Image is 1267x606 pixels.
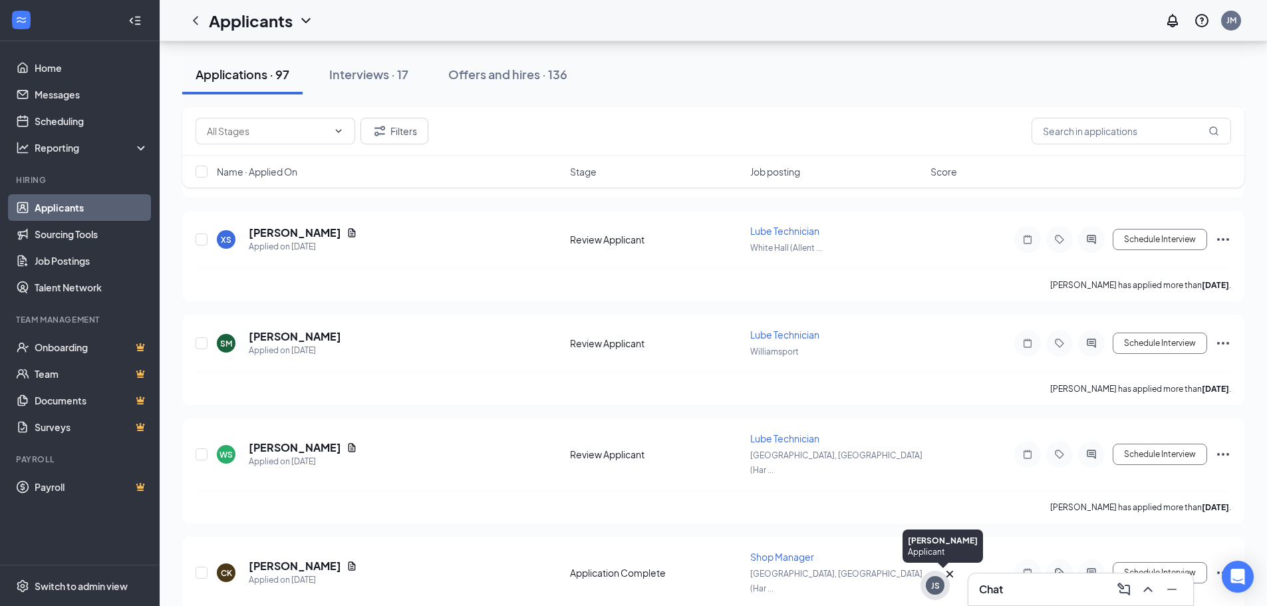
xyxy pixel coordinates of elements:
span: Stage [570,165,597,178]
a: TeamCrown [35,361,148,387]
h5: [PERSON_NAME] [249,440,341,455]
a: Talent Network [35,274,148,301]
span: White Hall (Allent ... [750,243,822,253]
div: Reporting [35,141,149,154]
div: Applied on [DATE] [249,455,357,468]
button: Schedule Interview [1113,444,1207,465]
svg: Ellipses [1215,335,1231,351]
span: [GEOGRAPHIC_DATA], [GEOGRAPHIC_DATA] (Har ... [750,569,922,593]
svg: Settings [16,579,29,593]
a: PayrollCrown [35,474,148,500]
div: Applied on [DATE] [249,573,357,587]
a: DocumentsCrown [35,387,148,414]
h5: [PERSON_NAME] [249,559,341,573]
svg: Ellipses [1215,446,1231,462]
button: Schedule Interview [1113,562,1207,583]
svg: ChevronDown [333,126,344,136]
svg: Analysis [16,141,29,154]
svg: ActiveTag [1052,567,1067,578]
div: Offers and hires · 136 [448,66,567,82]
div: Review Applicant [570,448,742,461]
span: Shop Manager [750,551,814,563]
span: Score [930,165,957,178]
a: Job Postings [35,247,148,274]
button: ChevronUp [1137,579,1159,600]
p: [PERSON_NAME] has applied more than . [1050,502,1231,513]
div: CK [221,567,232,579]
svg: ComposeMessage [1116,581,1132,597]
b: [DATE] [1202,280,1229,290]
button: Minimize [1161,579,1183,600]
div: XS [221,234,231,245]
svg: WorkstreamLogo [15,13,28,27]
h3: Chat [979,582,1003,597]
div: Review Applicant [570,337,742,350]
a: Messages [35,81,148,108]
p: [PERSON_NAME] has applied more than . [1050,279,1231,291]
svg: Ellipses [1215,231,1231,247]
div: Applications · 97 [196,66,289,82]
svg: QuestionInfo [1194,13,1210,29]
a: Sourcing Tools [35,221,148,247]
div: Interviews · 17 [329,66,408,82]
a: OnboardingCrown [35,334,148,361]
button: ComposeMessage [1113,579,1135,600]
div: Applicant [908,546,978,557]
b: [DATE] [1202,502,1229,512]
svg: ActiveChat [1083,449,1099,460]
svg: Note [1020,338,1036,349]
span: Lube Technician [750,432,819,444]
div: Team Management [16,314,146,325]
a: Scheduling [35,108,148,134]
svg: Collapse [128,14,142,27]
svg: ActiveChat [1083,338,1099,349]
svg: Tag [1052,234,1067,245]
svg: ChevronLeft [188,13,204,29]
p: [PERSON_NAME] has applied more than . [1050,383,1231,394]
svg: Document [347,227,357,238]
svg: ActiveChat [1083,567,1099,578]
div: JM [1226,15,1236,26]
span: Williamsport [750,347,799,357]
svg: Cross [943,567,956,581]
svg: Ellipses [1215,565,1231,581]
svg: Document [347,561,357,571]
svg: Minimize [1164,581,1180,597]
svg: Note [1020,449,1036,460]
b: [DATE] [1202,384,1229,394]
svg: ChevronUp [1140,581,1156,597]
h1: Applicants [209,9,293,32]
svg: ChevronDown [298,13,314,29]
svg: MagnifyingGlass [1208,126,1219,136]
span: [GEOGRAPHIC_DATA], [GEOGRAPHIC_DATA] (Har ... [750,450,922,475]
button: Schedule Interview [1113,333,1207,354]
svg: Tag [1052,338,1067,349]
div: Application Complete [570,566,742,579]
div: Hiring [16,174,146,186]
a: Home [35,55,148,81]
div: [PERSON_NAME] [908,535,978,546]
svg: Notifications [1165,13,1181,29]
div: SM [220,338,232,349]
svg: ActiveChat [1083,234,1099,245]
div: WS [219,449,233,460]
svg: Note [1020,567,1036,578]
input: Search in applications [1032,118,1231,144]
span: Name · Applied On [217,165,297,178]
span: Job posting [750,165,800,178]
div: Applied on [DATE] [249,344,341,357]
button: Schedule Interview [1113,229,1207,250]
svg: Tag [1052,449,1067,460]
div: JS [931,580,940,591]
div: Switch to admin view [35,579,128,593]
div: Review Applicant [570,233,742,246]
h5: [PERSON_NAME] [249,329,341,344]
div: Payroll [16,454,146,465]
svg: Filter [372,123,388,139]
input: All Stages [207,124,328,138]
a: Applicants [35,194,148,221]
span: Lube Technician [750,225,819,237]
h5: [PERSON_NAME] [249,226,341,240]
